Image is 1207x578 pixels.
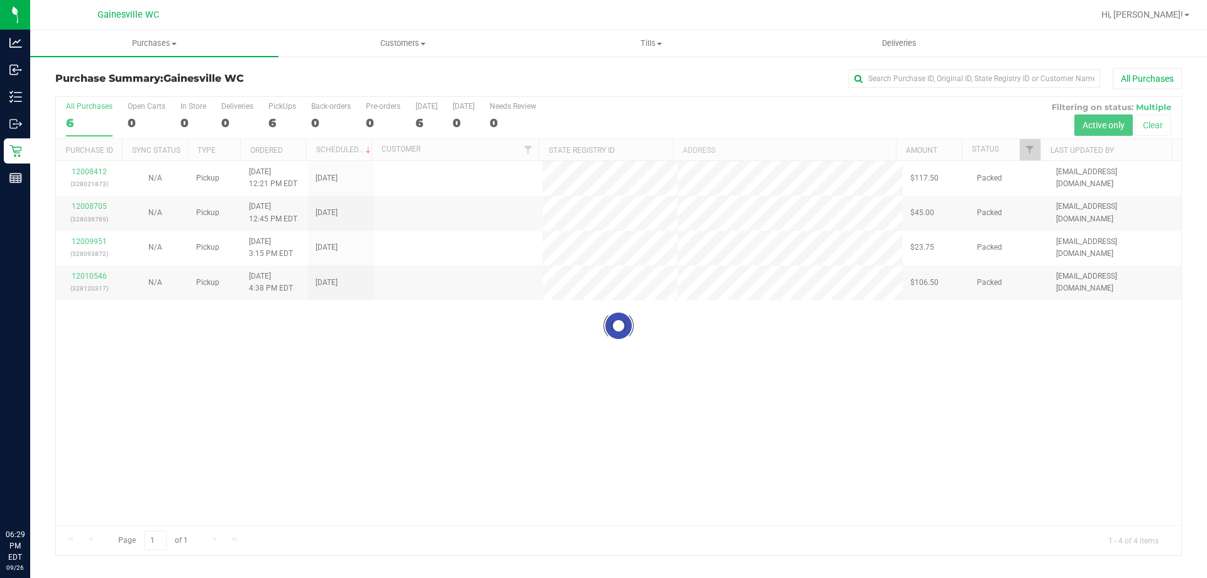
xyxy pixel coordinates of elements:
[527,38,774,49] span: Tills
[30,30,278,57] a: Purchases
[9,172,22,184] inline-svg: Reports
[9,36,22,49] inline-svg: Analytics
[6,563,25,572] p: 09/26
[527,30,775,57] a: Tills
[9,64,22,76] inline-svg: Inbound
[163,72,244,84] span: Gainesville WC
[55,73,431,84] h3: Purchase Summary:
[775,30,1023,57] a: Deliveries
[30,38,278,49] span: Purchases
[6,529,25,563] p: 06:29 PM EDT
[1101,9,1183,19] span: Hi, [PERSON_NAME]!
[9,145,22,157] inline-svg: Retail
[865,38,934,49] span: Deliveries
[1113,68,1182,89] button: All Purchases
[278,30,527,57] a: Customers
[9,91,22,103] inline-svg: Inventory
[279,38,526,49] span: Customers
[9,118,22,130] inline-svg: Outbound
[13,477,50,515] iframe: Resource center
[849,69,1100,88] input: Search Purchase ID, Original ID, State Registry ID or Customer Name...
[97,9,159,20] span: Gainesville WC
